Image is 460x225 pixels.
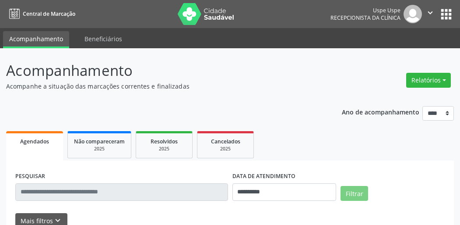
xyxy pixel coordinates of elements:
[204,146,247,152] div: 2025
[6,7,75,21] a: Central de Marcação
[74,138,125,145] span: Não compareceram
[330,14,400,21] span: Recepcionista da clínica
[23,10,75,18] span: Central de Marcação
[142,146,186,152] div: 2025
[20,138,49,145] span: Agendados
[78,31,128,46] a: Beneficiários
[151,138,178,145] span: Resolvidos
[6,82,320,91] p: Acompanhe a situação das marcações correntes e finalizadas
[211,138,240,145] span: Cancelados
[439,7,454,22] button: apps
[404,5,422,23] img: img
[74,146,125,152] div: 2025
[6,60,320,82] p: Acompanhamento
[341,186,368,201] button: Filtrar
[425,8,435,18] i: 
[422,5,439,23] button: 
[342,106,419,117] p: Ano de acompanhamento
[330,7,400,14] div: Uspe Uspe
[406,73,451,88] button: Relatórios
[3,31,69,48] a: Acompanhamento
[15,170,45,183] label: PESQUISAR
[232,170,295,183] label: DATA DE ATENDIMENTO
